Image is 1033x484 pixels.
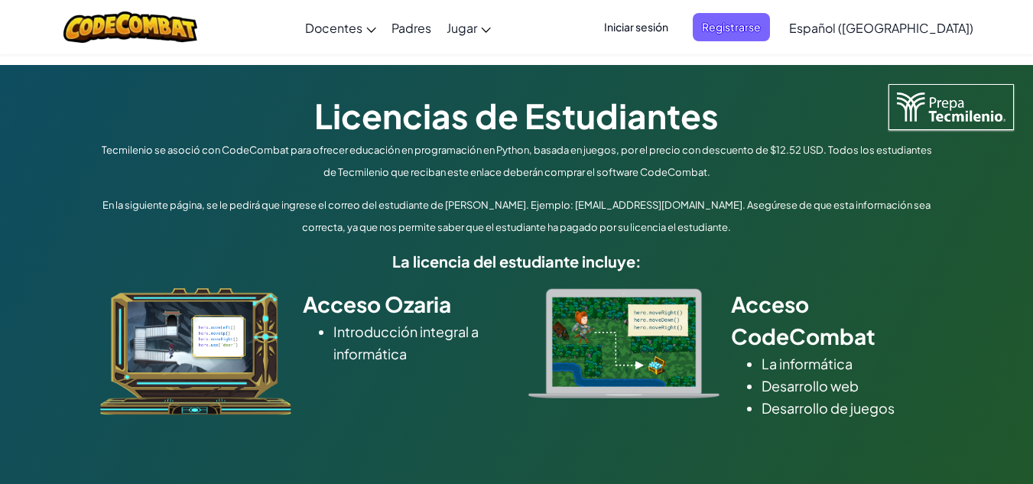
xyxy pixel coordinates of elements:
button: Iniciar sesión [595,13,677,41]
img: type_real_code.png [528,288,720,398]
a: Jugar [439,7,499,48]
h1: Licencias de Estudiantes [96,92,937,139]
span: Español ([GEOGRAPHIC_DATA]) [789,20,973,36]
p: En la siguiente página, se le pedirá que ingrese el correo del estudiante de [PERSON_NAME]. Ejemp... [96,194,937,239]
a: Español ([GEOGRAPHIC_DATA]) [781,7,981,48]
button: Registrarse [693,13,770,41]
span: Jugar [447,20,477,36]
li: Introducción integral a informática [333,320,505,365]
a: Docentes [297,7,384,48]
li: Desarrollo de juegos [762,397,934,419]
a: Padres [384,7,439,48]
li: La informática [762,352,934,375]
h5: La licencia del estudiante incluye: [96,249,937,273]
img: Tecmilenio logo [888,84,1014,130]
h2: Acceso CodeCombat [731,288,934,352]
img: CodeCombat logo [63,11,197,43]
li: Desarrollo web [762,375,934,397]
img: ozaria_acodus.png [100,288,291,415]
h2: Acceso Ozaria [303,288,505,320]
p: Tecmilenio se asoció con CodeCombat para ofrecer educación en programación en Python, basada en j... [96,139,937,184]
span: Docentes [305,20,362,36]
